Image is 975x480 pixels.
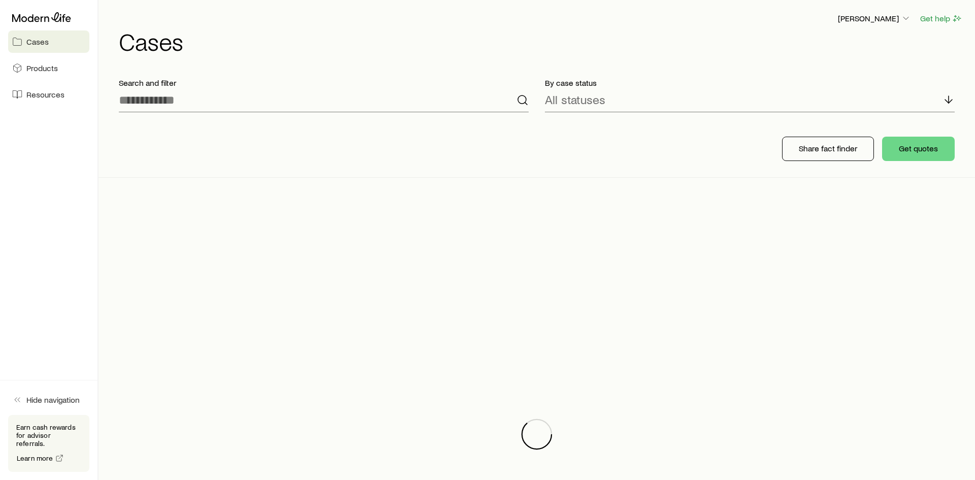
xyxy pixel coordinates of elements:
a: Resources [8,83,89,106]
p: [PERSON_NAME] [838,13,911,23]
p: Earn cash rewards for advisor referrals. [16,423,81,447]
div: Earn cash rewards for advisor referrals.Learn more [8,415,89,472]
a: Products [8,57,89,79]
button: [PERSON_NAME] [837,13,912,25]
p: By case status [545,78,955,88]
button: Share fact finder [782,137,874,161]
span: Learn more [17,455,53,462]
p: Search and filter [119,78,529,88]
button: Hide navigation [8,389,89,411]
a: Cases [8,30,89,53]
p: Share fact finder [799,143,857,153]
button: Get help [920,13,963,24]
h1: Cases [119,29,963,53]
button: Get quotes [882,137,955,161]
p: All statuses [545,92,605,107]
span: Resources [26,89,64,100]
span: Cases [26,37,49,47]
span: Products [26,63,58,73]
span: Hide navigation [26,395,80,405]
